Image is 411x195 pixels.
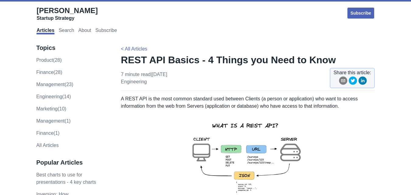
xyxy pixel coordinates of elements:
[37,6,98,15] span: [PERSON_NAME]
[36,57,62,63] a: product(28)
[347,7,375,19] a: Subscribe
[333,69,371,76] span: Share this article:
[36,159,108,166] h3: Popular Articles
[349,76,357,87] button: twitter
[121,71,167,85] p: 7 minute read | [DATE]
[36,106,66,111] a: marketing(10)
[36,82,73,87] a: management(23)
[95,28,117,34] a: Subscribe
[36,172,96,185] a: Best charts to use for presentations - 4 key charts
[36,118,71,124] a: Management(1)
[78,28,91,34] a: About
[339,76,347,87] button: email
[121,95,374,110] p: A REST API is the most common standard used between Clients (a person or application) who want to...
[36,131,59,136] a: Finance(1)
[59,28,74,34] a: Search
[36,143,59,148] a: All Articles
[36,44,108,52] h3: Topics
[358,76,367,87] button: linkedin
[36,94,71,99] a: engineering(14)
[36,70,62,75] a: finance(28)
[37,28,54,34] a: Articles
[121,54,374,66] h1: REST API Basics - 4 Things you Need to Know
[37,6,98,21] a: [PERSON_NAME]Startup Strategy
[121,46,147,51] a: < All Articles
[37,15,98,21] div: Startup Strategy
[121,79,147,84] a: engineering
